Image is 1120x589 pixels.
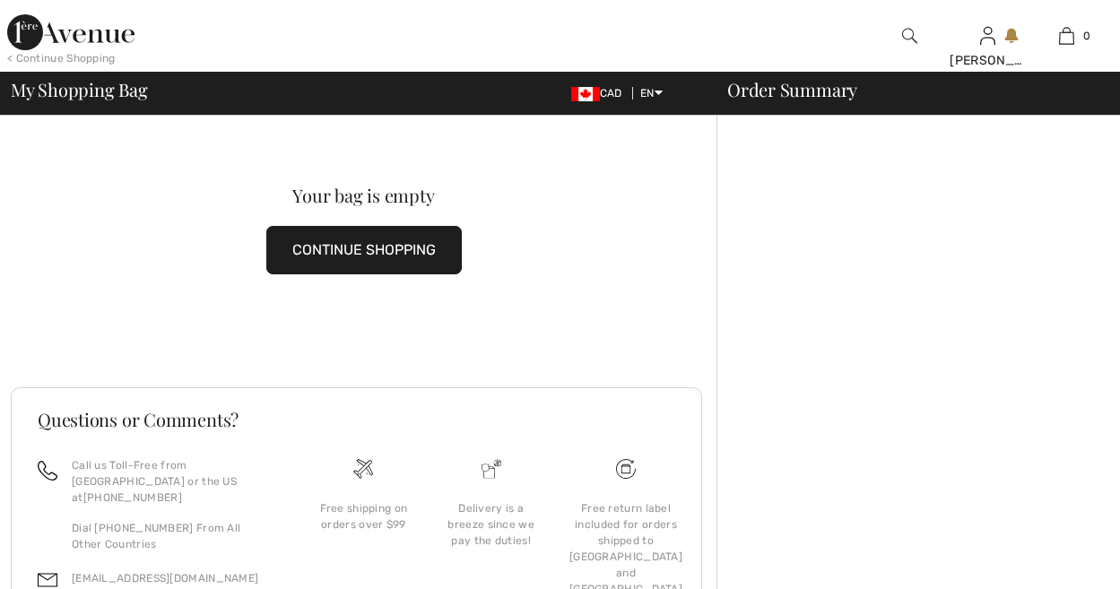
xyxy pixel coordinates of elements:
[1059,25,1074,47] img: My Bag
[902,25,917,47] img: search the website
[1083,28,1090,44] span: 0
[571,87,629,100] span: CAD
[38,461,57,481] img: call
[482,459,501,479] img: Delivery is a breeze since we pay the duties!
[11,81,148,99] span: My Shopping Bag
[266,226,462,274] button: CONTINUE SHOPPING
[72,457,278,506] p: Call us Toll-Free from [GEOGRAPHIC_DATA] or the US at
[980,27,995,44] a: Sign In
[7,14,135,50] img: 1ère Avenue
[46,186,681,204] div: Your bag is empty
[706,81,1109,99] div: Order Summary
[83,491,182,504] a: [PHONE_NUMBER]
[640,87,663,100] span: EN
[950,51,1026,70] div: [PERSON_NAME]
[442,500,541,549] div: Delivery is a breeze since we pay the duties!
[353,459,373,479] img: Free shipping on orders over $99
[314,500,412,533] div: Free shipping on orders over $99
[38,411,675,429] h3: Questions or Comments?
[1029,25,1105,47] a: 0
[72,572,258,585] a: [EMAIL_ADDRESS][DOMAIN_NAME]
[7,50,116,66] div: < Continue Shopping
[72,520,278,552] p: Dial [PHONE_NUMBER] From All Other Countries
[571,87,600,101] img: Canadian Dollar
[980,25,995,47] img: My Info
[616,459,636,479] img: Free shipping on orders over $99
